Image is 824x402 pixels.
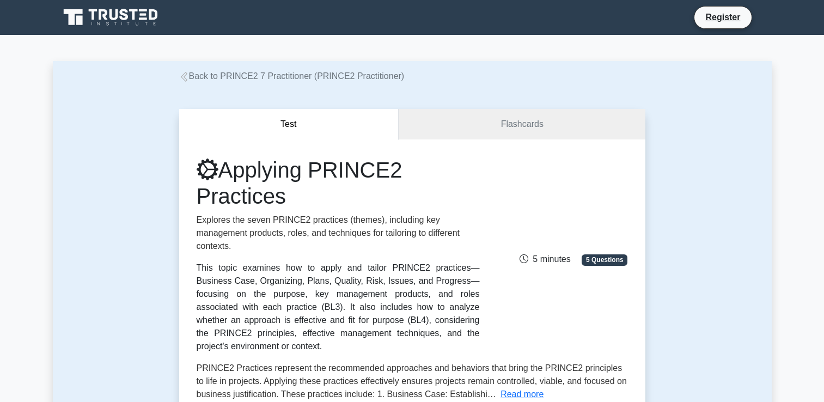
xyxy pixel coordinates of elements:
[520,254,570,264] span: 5 minutes
[197,214,480,253] p: Explores the seven PRINCE2 practices (themes), including key management products, roles, and tech...
[197,261,480,353] div: This topic examines how to apply and tailor PRINCE2 practices—Business Case, Organizing, Plans, Q...
[179,109,399,140] button: Test
[699,10,747,24] a: Register
[582,254,627,265] span: 5 Questions
[500,388,544,401] button: Read more
[399,109,645,140] a: Flashcards
[179,71,405,81] a: Back to PRINCE2 7 Practitioner (PRINCE2 Practitioner)
[197,363,627,399] span: PRINCE2 Practices represent the recommended approaches and behaviors that bring the PRINCE2 princ...
[197,157,480,209] h1: Applying PRINCE2 Practices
